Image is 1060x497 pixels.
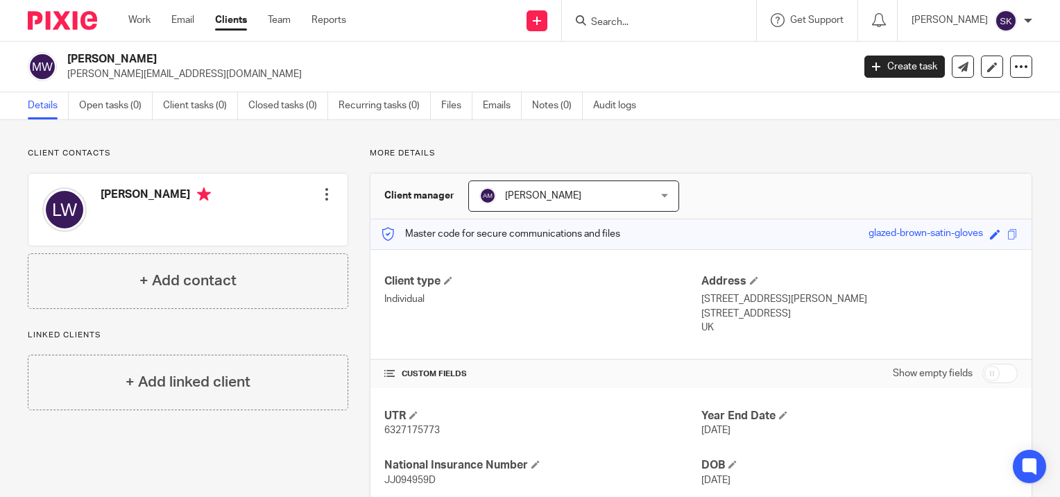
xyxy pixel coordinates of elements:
[790,15,844,25] span: Get Support
[479,187,496,204] img: svg%3E
[505,191,581,201] span: [PERSON_NAME]
[248,92,328,119] a: Closed tasks (0)
[701,458,1018,473] h4: DOB
[163,92,238,119] a: Client tasks (0)
[268,13,291,27] a: Team
[590,17,715,29] input: Search
[126,371,250,393] h4: + Add linked client
[339,92,431,119] a: Recurring tasks (0)
[384,189,454,203] h3: Client manager
[701,307,1018,321] p: [STREET_ADDRESS]
[384,409,701,423] h4: UTR
[28,92,69,119] a: Details
[215,13,247,27] a: Clients
[370,148,1032,159] p: More details
[995,10,1017,32] img: svg%3E
[701,292,1018,306] p: [STREET_ADDRESS][PERSON_NAME]
[912,13,988,27] p: [PERSON_NAME]
[384,369,701,380] h4: CUSTOM FIELDS
[197,187,211,201] i: Primary
[701,321,1018,335] p: UK
[139,270,237,292] h4: + Add contact
[28,148,348,159] p: Client contacts
[701,409,1018,423] h4: Year End Date
[532,92,583,119] a: Notes (0)
[28,11,97,30] img: Pixie
[384,458,701,473] h4: National Insurance Number
[28,52,57,81] img: svg%3E
[869,226,983,242] div: glazed-brown-satin-gloves
[67,52,688,67] h2: [PERSON_NAME]
[384,292,701,306] p: Individual
[28,330,348,341] p: Linked clients
[381,227,620,241] p: Master code for secure communications and files
[701,426,730,435] span: [DATE]
[67,67,844,81] p: [PERSON_NAME][EMAIL_ADDRESS][DOMAIN_NAME]
[593,92,647,119] a: Audit logs
[864,56,945,78] a: Create task
[893,367,973,380] label: Show empty fields
[384,426,440,435] span: 6327175773
[42,187,87,232] img: svg%3E
[384,475,436,485] span: JJ094959D
[128,13,151,27] a: Work
[384,274,701,289] h4: Client type
[701,274,1018,289] h4: Address
[701,475,730,485] span: [DATE]
[171,13,194,27] a: Email
[101,187,211,205] h4: [PERSON_NAME]
[441,92,472,119] a: Files
[483,92,522,119] a: Emails
[79,92,153,119] a: Open tasks (0)
[311,13,346,27] a: Reports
